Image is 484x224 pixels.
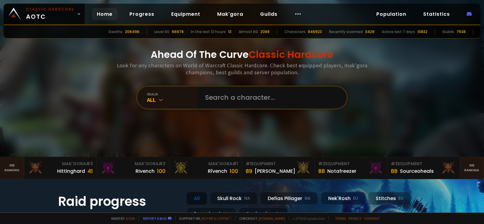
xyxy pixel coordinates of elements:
[57,167,85,175] div: Hittinghard
[87,167,93,175] div: 41
[28,161,93,167] div: Mak'Gora
[58,192,179,211] h1: Raid progress
[276,211,281,217] small: EU
[230,167,238,175] div: 100
[244,196,250,202] small: NA
[151,47,333,62] h1: Ahead Of The Curve
[239,29,258,35] div: Almost 60
[327,167,356,175] div: Notafreezer
[249,48,333,61] span: Classic Hardcore
[26,7,74,21] span: AOTC
[260,192,318,205] div: Defias Pillager
[4,4,85,24] a: Classic HardcoreAOTC
[169,157,242,179] a: Mak'Gora#1Rîvench100
[418,8,455,20] a: Statistics
[308,29,322,35] div: 846923
[228,29,231,35] div: 13
[114,62,370,76] h3: Look for any characters on World of Warcraft Classic Hardcore. Check best equipped players, mak'g...
[201,87,339,109] input: Search a character...
[223,211,229,217] small: NA
[126,216,135,221] a: a fan
[456,29,466,35] div: 7538
[246,161,311,167] div: Equipment
[147,96,198,103] div: All
[289,216,325,221] span: v. d752d5 - production
[387,157,460,179] a: #3Equipment88Sourceoheals
[321,192,366,205] div: Nek'Rosh
[364,216,380,221] a: Consent
[391,161,456,167] div: Equipment
[305,196,311,202] small: NA
[246,167,252,175] div: 89
[157,167,165,175] div: 100
[186,207,236,220] div: Doomhowl
[97,157,169,179] a: Mak'Gora#2Rivench100
[235,216,285,221] span: Checkout
[329,29,363,35] div: Recently scanned
[143,216,167,221] a: Report a bug
[108,216,135,221] span: Made by
[391,167,397,175] div: 88
[159,161,165,167] span: # 2
[24,157,97,179] a: Mak'Gora#3Hittinghard41
[202,216,232,221] a: Buy me a coffee
[259,216,285,221] a: [DOMAIN_NAME]
[125,8,159,20] a: Progress
[154,29,169,35] div: Level 60
[348,216,361,221] a: Privacy
[335,216,346,221] a: Terms
[371,8,411,20] a: Population
[186,192,207,205] div: All
[210,192,258,205] div: Skull Rock
[147,92,198,96] div: realm
[208,167,227,175] div: Rîvench
[92,8,117,20] a: Home
[255,167,295,175] div: [PERSON_NAME]
[136,167,155,175] div: Rivench
[172,29,184,35] div: 66978
[100,161,165,167] div: Mak'Gora
[284,29,306,35] div: Characters
[400,167,434,175] div: Sourceoheals
[166,8,205,20] a: Equipment
[173,161,238,167] div: Mak'Gora
[26,7,74,12] small: Classic Hardcore
[175,216,232,221] span: Support me,
[368,192,411,205] div: Stitches
[353,196,358,202] small: EU
[318,161,383,167] div: Equipment
[365,29,374,35] div: 3429
[382,29,415,35] div: Active last 7 days
[212,8,248,20] a: Mak'gora
[86,161,93,167] span: # 3
[318,161,325,167] span: # 2
[315,157,387,179] a: #2Equipment88Notafreezer
[246,161,251,167] span: # 1
[318,167,325,175] div: 88
[239,207,288,220] div: Soulseeker
[417,29,427,35] div: 10832
[398,196,404,202] small: EU
[442,29,454,35] div: Guilds
[260,29,270,35] div: 2068
[109,29,123,35] div: Deaths
[391,161,398,167] span: # 3
[125,29,139,35] div: 206496
[460,157,484,179] a: Seeranking
[255,8,282,20] a: Guilds
[191,29,226,35] div: In the last 12 hours
[242,157,315,179] a: #1Equipment89[PERSON_NAME]
[232,161,238,167] span: # 1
